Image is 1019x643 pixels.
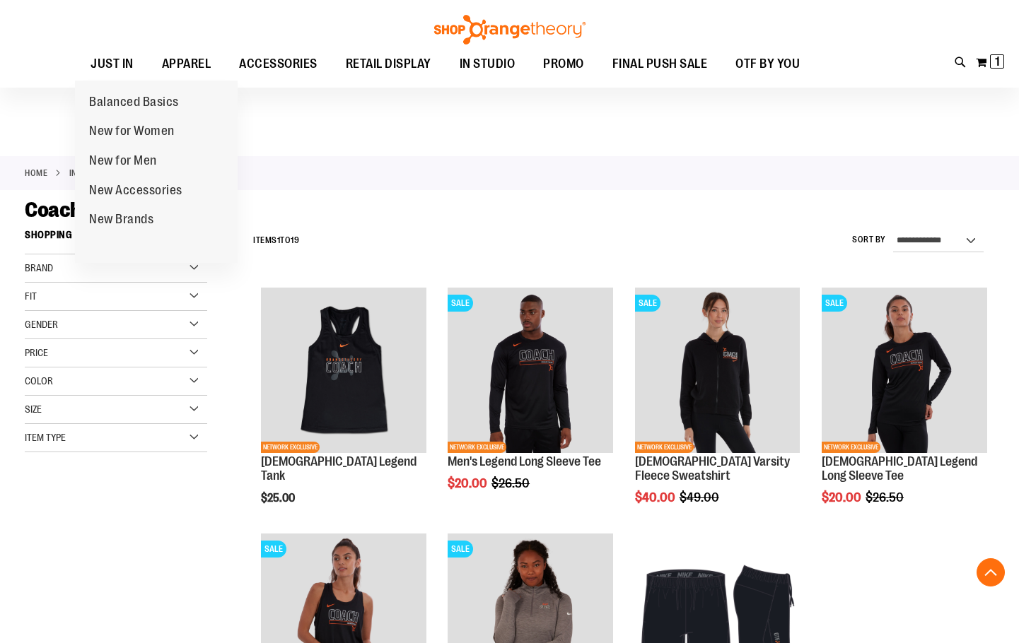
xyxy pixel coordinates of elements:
[628,281,808,541] div: product
[995,54,1000,69] span: 1
[261,454,417,483] a: [DEMOGRAPHIC_DATA] Legend Tank
[261,492,297,505] span: $25.00
[25,198,81,222] span: Coach
[25,403,42,415] span: Size
[852,234,886,246] label: Sort By
[25,432,66,443] span: Item Type
[448,476,489,490] span: $20.00
[254,281,433,541] div: product
[735,48,800,80] span: OTF BY YOU
[635,454,790,483] a: [DEMOGRAPHIC_DATA] Varsity Fleece Sweatshirt
[261,288,426,455] a: OTF Ladies Coach FA23 Legend Tank - Black primary imageNETWORK EXCLUSIVE
[69,167,108,179] a: IN STUDIO
[598,48,722,81] a: FINAL PUSH SALE
[75,176,197,206] a: New Accessories
[635,295,660,312] span: SALE
[822,288,987,453] img: OTF Ladies Coach FA22 Legend LS Tee - Black primary image
[332,48,446,81] a: RETAIL DISPLAY
[25,347,48,358] span: Price
[89,183,182,201] span: New Accessories
[346,48,431,80] span: RETAIL DISPLAY
[815,281,994,541] div: product
[89,153,157,171] span: New for Men
[239,48,318,80] span: ACCESSORIES
[261,541,286,558] span: SALE
[291,235,299,245] span: 19
[253,230,299,252] h2: Items to
[89,124,175,141] span: New for Women
[612,48,708,80] span: FINAL PUSH SALE
[25,290,37,302] span: Fit
[75,205,168,235] a: New Brands
[446,48,530,80] a: IN STUDIO
[75,81,238,264] ul: JUST IN
[680,490,721,505] span: $49.00
[635,288,800,455] a: OTF Ladies Coach FA22 Varsity Fleece Full Zip - Black primary imageSALENETWORK EXCLUSIVE
[822,442,880,453] span: NETWORK EXCLUSIVE
[822,288,987,455] a: OTF Ladies Coach FA22 Legend LS Tee - Black primary imageSALENETWORK EXCLUSIVE
[635,288,800,453] img: OTF Ladies Coach FA22 Varsity Fleece Full Zip - Black primary image
[89,212,153,230] span: New Brands
[448,288,613,453] img: OTF Mens Coach FA22 Legend 2.0 LS Tee - Black primary image
[148,48,226,81] a: APPAREL
[91,48,134,80] span: JUST IN
[635,490,677,505] span: $40.00
[261,288,426,453] img: OTF Ladies Coach FA23 Legend Tank - Black primary image
[162,48,211,80] span: APPAREL
[89,95,179,112] span: Balanced Basics
[822,454,977,483] a: [DEMOGRAPHIC_DATA] Legend Long Sleeve Tee
[261,442,320,453] span: NETWORK EXCLUSIVE
[460,48,516,80] span: IN STUDIO
[448,295,473,312] span: SALE
[277,235,281,245] span: 1
[543,48,584,80] span: PROMO
[448,541,473,558] span: SALE
[76,48,148,81] a: JUST IN
[721,48,814,81] a: OTF BY YOU
[866,490,906,505] span: $26.50
[75,146,171,176] a: New for Men
[432,15,588,45] img: Shop Orangetheory
[75,117,189,146] a: New for Women
[448,454,601,468] a: Men's Legend Long Sleeve Tee
[25,375,53,387] span: Color
[441,281,620,526] div: product
[491,476,532,490] span: $26.50
[25,223,207,254] strong: Shopping Options
[635,442,694,453] span: NETWORK EXCLUSIVE
[75,88,193,117] a: Balanced Basics
[448,288,613,455] a: OTF Mens Coach FA22 Legend 2.0 LS Tee - Black primary imageSALENETWORK EXCLUSIVE
[25,167,47,179] a: Home
[225,48,332,81] a: ACCESSORIES
[448,442,506,453] span: NETWORK EXCLUSIVE
[529,48,598,81] a: PROMO
[25,319,58,330] span: Gender
[977,558,1005,586] button: Back To Top
[822,490,863,505] span: $20.00
[822,295,847,312] span: SALE
[25,262,53,273] span: Brand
